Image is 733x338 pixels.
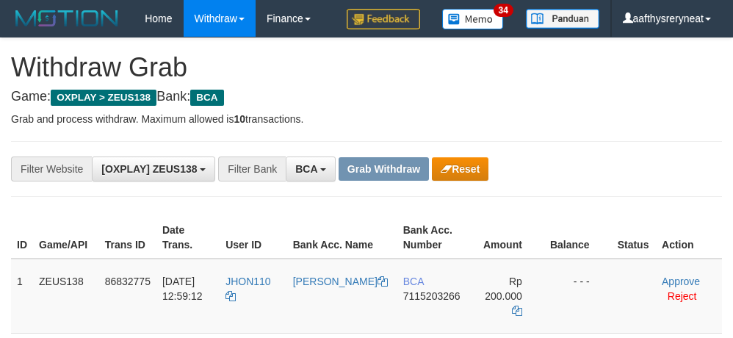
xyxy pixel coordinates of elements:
[494,4,513,17] span: 34
[99,217,156,259] th: Trans ID
[11,157,92,181] div: Filter Website
[11,53,722,82] h1: Withdraw Grab
[220,217,287,259] th: User ID
[92,157,215,181] button: [OXPLAY] ZEUS138
[293,276,388,287] a: [PERSON_NAME]
[287,217,397,259] th: Bank Acc. Name
[612,217,656,259] th: Status
[33,259,99,334] td: ZEUS138
[544,259,612,334] td: - - -
[33,217,99,259] th: Game/API
[218,157,286,181] div: Filter Bank
[656,217,722,259] th: Action
[162,276,203,302] span: [DATE] 12:59:12
[403,290,461,302] span: Copy 7115203266 to clipboard
[11,217,33,259] th: ID
[11,112,722,126] p: Grab and process withdraw. Maximum allowed is transactions.
[442,9,504,29] img: Button%20Memo.svg
[397,217,470,259] th: Bank Acc. Number
[11,259,33,334] td: 1
[156,217,220,259] th: Date Trans.
[234,113,245,125] strong: 10
[190,90,223,106] span: BCA
[11,7,123,29] img: MOTION_logo.png
[225,276,270,287] span: JHON110
[544,217,612,259] th: Balance
[11,90,722,104] h4: Game: Bank:
[286,157,336,181] button: BCA
[432,157,488,181] button: Reset
[51,90,156,106] span: OXPLAY > ZEUS138
[470,217,544,259] th: Amount
[668,290,697,302] a: Reject
[662,276,700,287] a: Approve
[225,276,270,302] a: JHON110
[105,276,151,287] span: 86832775
[512,305,522,317] a: Copy 200000 to clipboard
[295,163,317,175] span: BCA
[339,157,429,181] button: Grab Withdraw
[403,276,424,287] span: BCA
[101,163,197,175] span: [OXPLAY] ZEUS138
[526,9,599,29] img: panduan.png
[347,9,420,29] img: Feedback.jpg
[485,276,522,302] span: Rp 200.000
